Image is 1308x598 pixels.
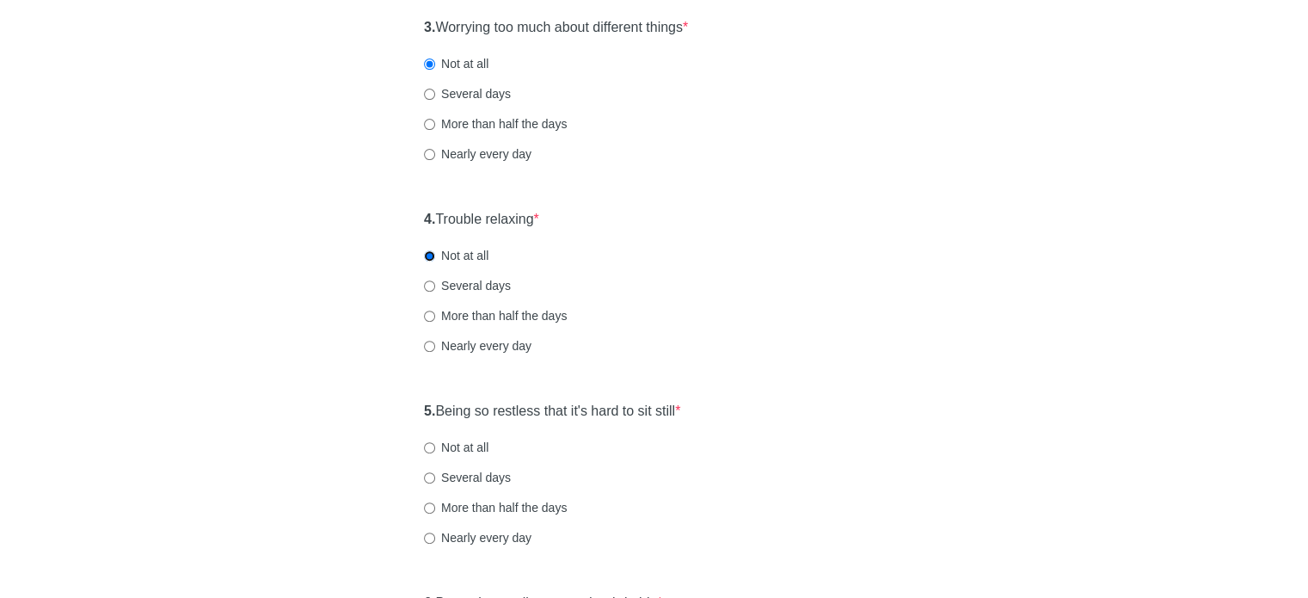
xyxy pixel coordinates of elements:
[424,212,435,226] strong: 4.
[424,55,488,72] label: Not at all
[424,149,435,160] input: Nearly every day
[424,307,567,324] label: More than half the days
[424,341,435,352] input: Nearly every day
[424,469,511,486] label: Several days
[424,311,435,322] input: More than half the days
[424,210,539,230] label: Trouble relaxing
[424,277,511,294] label: Several days
[424,442,435,453] input: Not at all
[424,404,435,418] strong: 5.
[424,115,567,133] label: More than half the days
[424,247,488,264] label: Not at all
[424,59,435,70] input: Not at all
[424,119,435,130] input: More than half the days
[424,85,511,102] label: Several days
[424,281,435,292] input: Several days
[424,337,531,354] label: Nearly every day
[424,502,435,514] input: More than half the days
[424,402,680,422] label: Being so restless that it's hard to sit still
[424,18,688,38] label: Worrying too much about different things
[424,499,567,516] label: More than half the days
[424,250,435,262] input: Not at all
[424,529,531,546] label: Nearly every day
[424,20,435,34] strong: 3.
[424,472,435,484] input: Several days
[424,89,435,100] input: Several days
[424,145,531,163] label: Nearly every day
[424,439,488,456] label: Not at all
[424,533,435,544] input: Nearly every day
